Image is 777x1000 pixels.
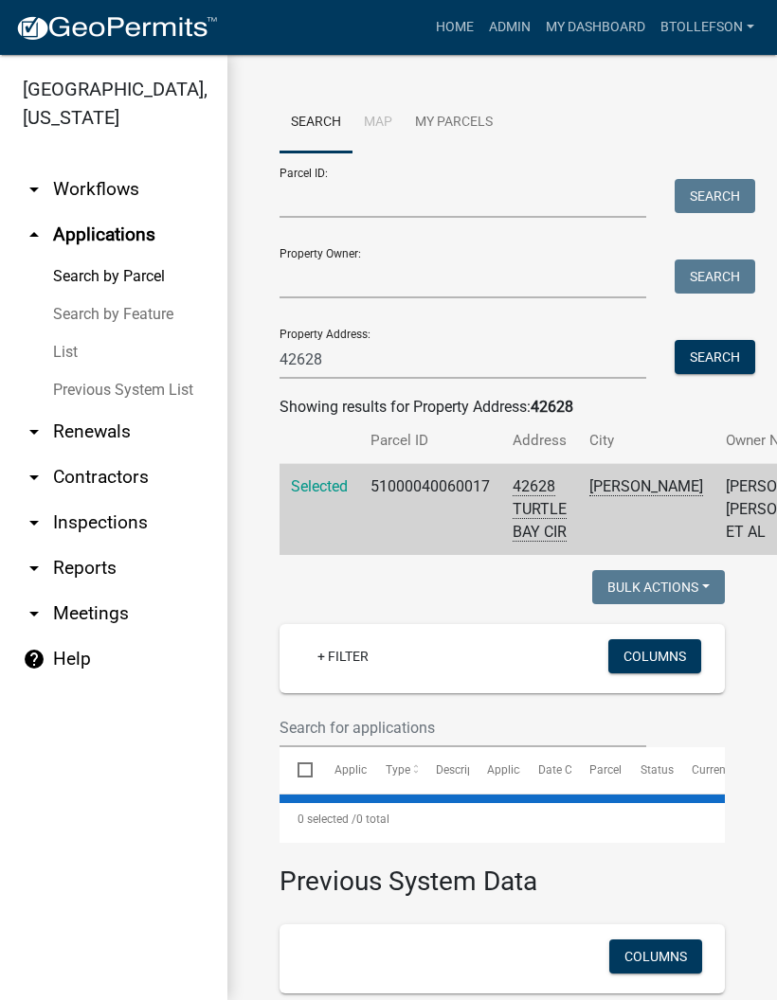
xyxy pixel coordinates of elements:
[609,939,702,973] button: Columns
[334,763,438,777] span: Application Number
[367,747,418,793] datatable-header-cell: Type
[589,763,635,777] span: Parcel ID
[436,763,494,777] span: Description
[487,763,536,777] span: Applicant
[23,557,45,580] i: arrow_drop_down
[608,639,701,673] button: Columns
[23,511,45,534] i: arrow_drop_down
[280,747,316,793] datatable-header-cell: Select
[23,602,45,625] i: arrow_drop_down
[592,570,725,604] button: Bulk Actions
[520,747,571,793] datatable-header-cell: Date Created
[675,259,755,294] button: Search
[578,419,714,463] th: City
[23,466,45,489] i: arrow_drop_down
[359,464,501,556] td: 51000040060017
[23,223,45,246] i: arrow_drop_up
[298,812,356,826] span: 0 selected /
[418,747,469,793] datatable-header-cell: Description
[623,747,674,793] datatable-header-cell: Status
[23,420,45,443] i: arrow_drop_down
[23,178,45,201] i: arrow_drop_down
[428,9,481,45] a: Home
[280,795,725,843] div: 0 total
[316,747,367,793] datatable-header-cell: Application Number
[23,648,45,670] i: help
[280,93,352,153] a: Search
[538,763,605,777] span: Date Created
[280,396,725,419] div: Showing results for Property Address:
[653,9,762,45] a: btollefson
[571,747,623,793] datatable-header-cell: Parcel ID
[280,843,725,902] h3: Previous System Data
[359,419,501,463] th: Parcel ID
[302,639,384,673] a: + Filter
[386,763,410,777] span: Type
[404,93,504,153] a: My Parcels
[501,419,578,463] th: Address
[538,9,653,45] a: My Dashboard
[531,398,573,416] strong: 42628
[675,340,755,374] button: Search
[291,477,348,495] a: Selected
[280,708,646,747] input: Search for applications
[692,763,770,777] span: Current Activity
[481,9,538,45] a: Admin
[675,179,755,213] button: Search
[469,747,520,793] datatable-header-cell: Applicant
[674,747,725,793] datatable-header-cell: Current Activity
[641,763,674,777] span: Status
